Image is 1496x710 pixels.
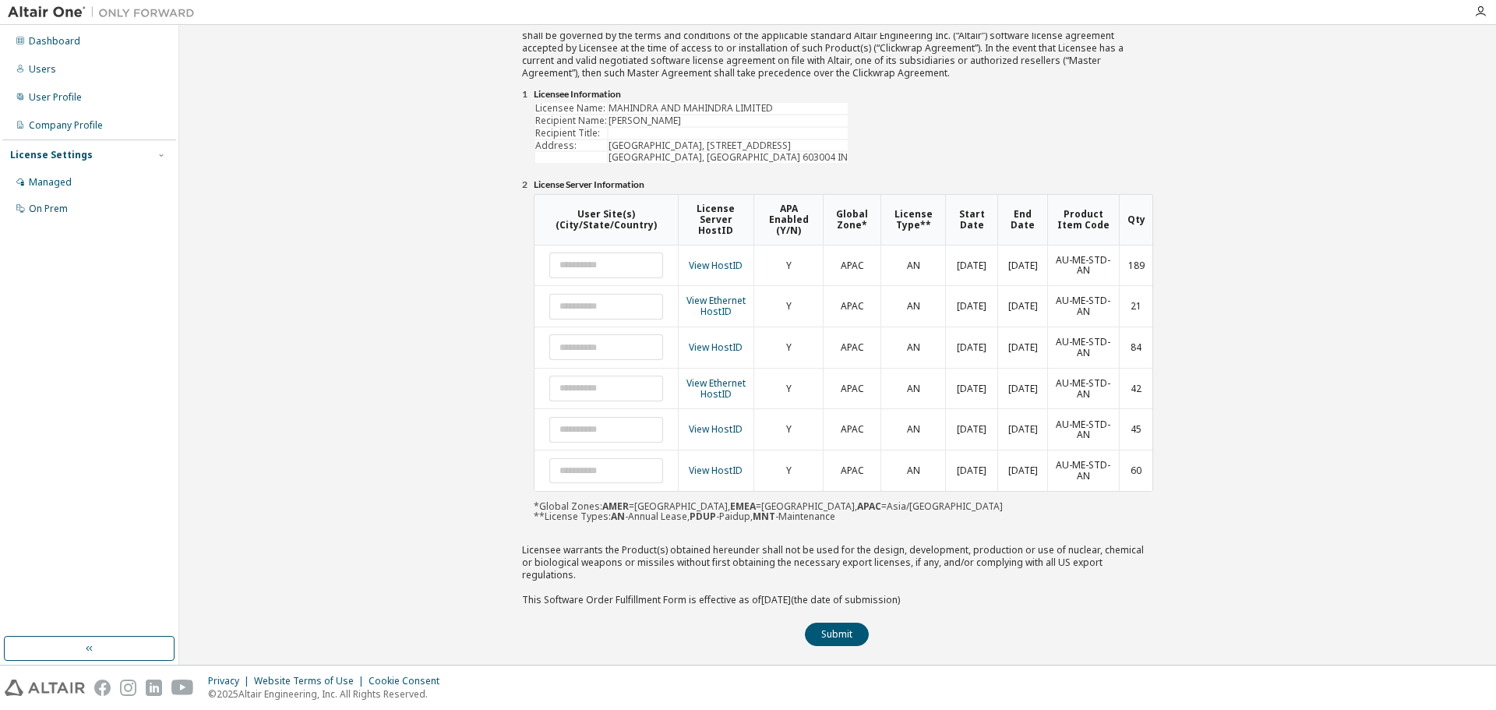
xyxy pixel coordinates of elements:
a: View Ethernet HostID [686,294,746,318]
b: AMER [602,500,629,513]
td: Recipient Name: [535,115,607,126]
div: Cookie Consent [369,675,449,687]
td: AN [880,285,946,327]
td: [GEOGRAPHIC_DATA], [GEOGRAPHIC_DATA] 603004 IN [609,152,848,163]
td: Address: [535,140,607,151]
td: APAC [823,285,880,327]
td: [DATE] [945,368,997,409]
td: 189 [1119,245,1152,286]
td: [DATE] [997,368,1047,409]
td: [PERSON_NAME] [609,115,848,126]
img: instagram.svg [120,680,136,696]
img: linkedin.svg [146,680,162,696]
img: Altair One [8,5,203,20]
div: On Prem [29,203,68,215]
div: *Global Zones: =[GEOGRAPHIC_DATA], =[GEOGRAPHIC_DATA], =Asia/[GEOGRAPHIC_DATA] **License Types: -... [534,194,1153,522]
td: [DATE] [997,408,1047,450]
td: [GEOGRAPHIC_DATA], [STREET_ADDRESS] [609,140,848,151]
td: AN [880,368,946,409]
td: [DATE] [997,450,1047,491]
div: Users [29,63,56,76]
td: Y [753,327,824,368]
b: EMEA [730,500,756,513]
img: altair_logo.svg [5,680,85,696]
td: [DATE] [945,450,997,491]
a: View Ethernet HostID [686,376,746,401]
p: © 2025 Altair Engineering, Inc. All Rights Reserved. [208,687,449,701]
td: MAHINDRA AND MAHINDRA LIMITED [609,103,848,114]
td: Y [753,285,824,327]
td: AU-ME-STD-AN [1047,408,1119,450]
td: AN [880,245,946,286]
td: [DATE] [945,245,997,286]
th: User Site(s) (City/State/Country) [535,195,678,245]
td: 60 [1119,450,1152,491]
td: APAC [823,368,880,409]
td: Recipient Title: [535,128,607,139]
b: AN [611,510,625,523]
td: AU-ME-STD-AN [1047,245,1119,286]
b: MNT [753,510,775,523]
td: Y [753,408,824,450]
div: Managed [29,176,72,189]
td: [DATE] [945,327,997,368]
td: 21 [1119,285,1152,327]
a: View HostID [689,259,743,272]
th: License Type** [880,195,946,245]
li: License Server Information [534,179,1153,192]
td: AN [880,408,946,450]
a: View HostID [689,464,743,477]
td: [DATE] [997,327,1047,368]
td: Y [753,368,824,409]
div: Website Terms of Use [254,675,369,687]
td: AN [880,450,946,491]
div: Company Profile [29,119,103,132]
td: AN [880,327,946,368]
td: AU-ME-STD-AN [1047,450,1119,491]
td: 42 [1119,368,1152,409]
th: Qty [1119,195,1152,245]
th: Global Zone* [823,195,880,245]
b: APAC [857,500,881,513]
td: APAC [823,327,880,368]
div: Dashboard [29,35,80,48]
td: AU-ME-STD-AN [1047,285,1119,327]
th: Product Item Code [1047,195,1119,245]
td: Y [753,245,824,286]
th: APA Enabled (Y/N) [753,195,824,245]
td: [DATE] [997,285,1047,327]
td: APAC [823,245,880,286]
img: youtube.svg [171,680,194,696]
td: 45 [1119,408,1152,450]
div: User Profile [29,91,82,104]
td: 84 [1119,327,1152,368]
th: Start Date [945,195,997,245]
td: Y [753,450,824,491]
td: APAC [823,450,880,491]
a: View HostID [689,341,743,354]
th: License Server HostID [678,195,753,245]
th: End Date [997,195,1047,245]
td: AU-ME-STD-AN [1047,327,1119,368]
div: License Settings [10,149,93,161]
b: PDUP [690,510,716,523]
a: View HostID [689,422,743,436]
td: [DATE] [945,285,997,327]
td: AU-ME-STD-AN [1047,368,1119,409]
li: Licensee Information [534,89,1153,101]
td: [DATE] [997,245,1047,286]
button: Submit [805,623,869,646]
td: APAC [823,408,880,450]
td: Licensee Name: [535,103,607,114]
img: facebook.svg [94,680,111,696]
div: Privacy [208,675,254,687]
td: [DATE] [945,408,997,450]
